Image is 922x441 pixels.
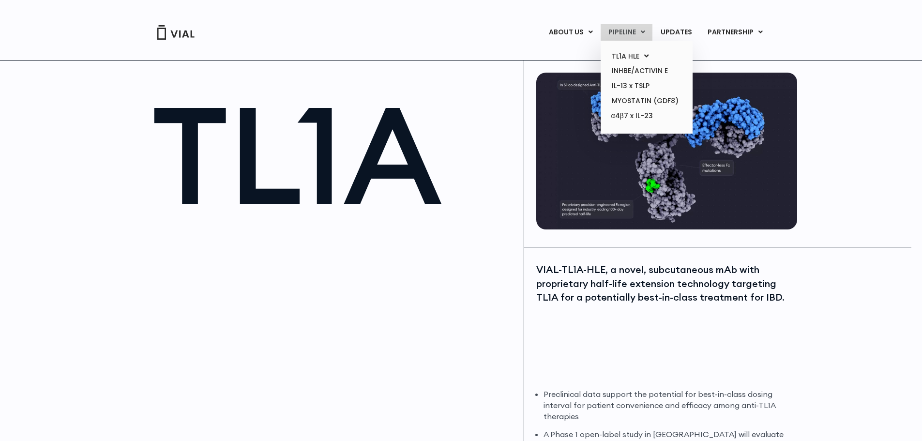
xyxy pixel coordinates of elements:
img: Vial Logo [156,25,195,40]
img: TL1A antibody diagram. [536,73,797,229]
div: VIAL-TL1A-HLE, a novel, subcutaneous mAb with proprietary half-life extension technology targetin... [536,263,795,304]
a: UPDATES [653,24,699,41]
a: ABOUT USMenu Toggle [541,24,600,41]
a: PIPELINEMenu Toggle [601,24,652,41]
li: Preclinical data support the potential for best-in-class dosing interval for patient convenience ... [544,389,795,422]
h1: TL1A [152,87,514,222]
a: α4β7 x IL-23 [604,108,689,124]
a: IL-13 x TSLP [604,78,689,93]
a: INHBE/ACTIVIN E [604,63,689,78]
a: TL1A HLEMenu Toggle [604,49,689,64]
a: PARTNERSHIPMenu Toggle [700,24,771,41]
a: MYOSTATIN (GDF8) [604,93,689,108]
